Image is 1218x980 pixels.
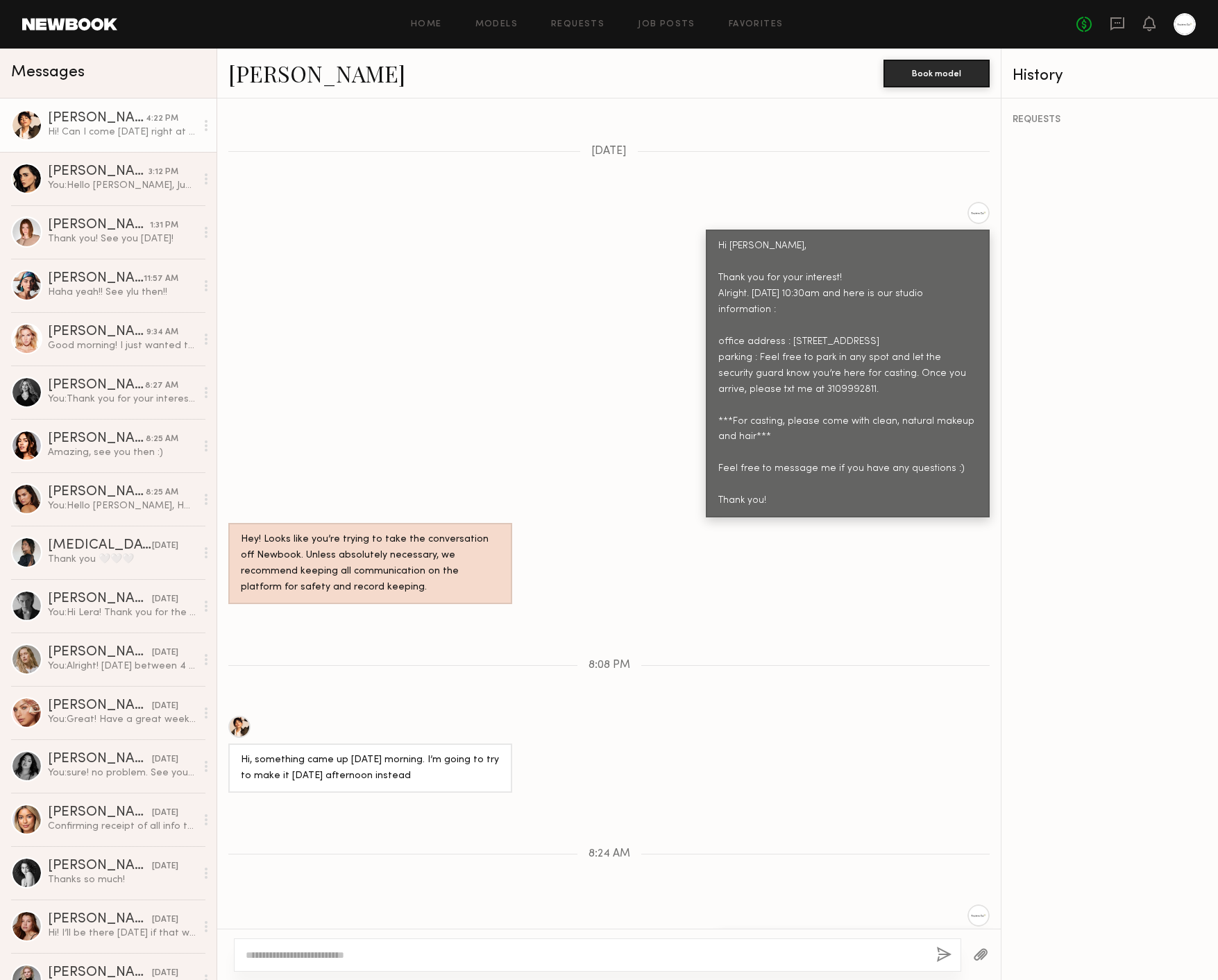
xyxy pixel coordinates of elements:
[48,806,152,820] div: [PERSON_NAME]
[48,272,144,286] div: [PERSON_NAME]
[152,967,178,980] div: [DATE]
[152,540,178,553] div: [DATE]
[48,286,196,299] div: Haha yeah!! See ylu then!!
[48,966,152,980] div: [PERSON_NAME]
[48,165,149,179] div: [PERSON_NAME]
[48,485,146,499] div: [PERSON_NAME]
[48,913,152,927] div: [PERSON_NAME]
[48,606,196,619] div: You: Hi Lera! Thank you for the response. Unfortunately, we’re only working [DATE] through [DATE]...
[551,20,604,29] a: Requests
[152,646,178,660] div: [DATE]
[48,713,196,726] div: You: Great! Have a great weekend and see you next week :)
[228,58,405,88] a: [PERSON_NAME]
[150,219,178,232] div: 1:31 PM
[589,660,630,671] span: 8:08 PM
[146,486,178,499] div: 8:25 AM
[152,593,178,606] div: [DATE]
[48,218,150,232] div: [PERSON_NAME]
[146,326,178,339] div: 9:34 AM
[48,232,196,246] div: Thank you! See you [DATE]!
[475,20,518,29] a: Models
[48,553,196,566] div: Thank you 🤍🤍🤍
[48,859,152,873] div: [PERSON_NAME]
[144,273,178,286] div: 11:57 AM
[589,848,630,860] span: 8:24 AM
[48,325,146,339] div: [PERSON_NAME]
[48,660,196,673] div: You: Alright! [DATE] between 4 - 4:30pm and here is our studio information : office address : [ST...
[48,820,196,833] div: Confirming receipt of all info thank you and look forward to meeting you next week!
[11,65,85,80] span: Messages
[48,126,196,139] div: Hi! Can I come [DATE] right at 11am? Thanks!
[152,807,178,820] div: [DATE]
[146,433,178,446] div: 8:25 AM
[145,379,178,393] div: 8:27 AM
[411,20,442,29] a: Home
[591,146,627,157] span: [DATE]
[48,927,196,940] div: Hi! I’ll be there [DATE] if that works still. Thank you!
[1013,115,1207,125] div: REQUESTS
[729,20,784,29] a: Favorites
[152,753,178,766] div: [DATE]
[149,166,178,179] div: 3:12 PM
[152,860,178,873] div: [DATE]
[48,393,196,406] div: You: Thank you for your interest! Alright, [DATE] works. Could you please let me know which time ...
[152,913,178,927] div: [DATE]
[718,239,977,509] div: Hi [PERSON_NAME], Thank you for your interest! Alright. [DATE] 10:30am and here is our studio inf...
[48,112,146,126] div: [PERSON_NAME]
[48,539,152,553] div: [MEDICAL_DATA][PERSON_NAME]
[48,592,152,606] div: [PERSON_NAME]
[48,499,196,513] div: You: Hello [PERSON_NAME], Hope everything is ok with you! Do you want to reschedule your casting?
[1013,68,1207,84] div: History
[48,379,145,393] div: [PERSON_NAME]
[241,532,500,596] div: Hey! Looks like you’re trying to take the conversation off Newbook. Unless absolutely necessary, ...
[241,753,500,784] div: Hi, something came up [DATE] morning. I’m going to try to make it [DATE] afternoon instead
[883,67,990,78] a: Book model
[48,646,152,660] div: [PERSON_NAME]
[152,700,178,713] div: [DATE]
[146,112,178,126] div: 4:22 PM
[48,873,196,886] div: Thanks so much!
[48,179,196,192] div: You: Hello [PERSON_NAME], Just checking in to see if you’re on your way to the casting or if you ...
[48,766,196,780] div: You: sure! no problem. See you later :)
[638,20,695,29] a: Job Posts
[48,753,152,766] div: [PERSON_NAME]
[48,339,196,352] div: Good morning! I just wanted to give you a heads up that I got stuck on the freeway for about 25 m...
[48,432,146,446] div: [PERSON_NAME]
[48,699,152,713] div: [PERSON_NAME]
[48,446,196,459] div: Amazing, see you then :)
[883,60,990,87] button: Book model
